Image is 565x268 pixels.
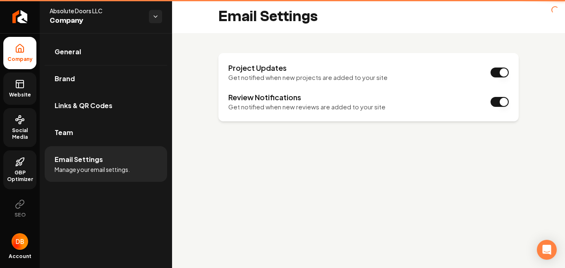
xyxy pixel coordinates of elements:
a: Team [45,119,167,146]
span: Email Settings [55,155,103,164]
a: Social Media [3,108,36,147]
span: GBP Optimizer [3,169,36,183]
div: Open Intercom Messenger [537,240,557,260]
a: Website [3,72,36,105]
h3: Review Notifications [228,92,385,102]
img: Rebolt Logo [12,10,28,23]
img: Don Broncheau [12,233,28,250]
span: Social Media [3,127,36,140]
a: Links & QR Codes [45,92,167,119]
span: Account [9,253,31,260]
span: Company [50,15,142,27]
span: Brand [55,74,75,84]
span: Manage your email settings. [55,165,130,174]
h2: Email Settings [218,8,318,25]
a: Brand [45,65,167,92]
span: General [55,47,81,57]
button: Open user button [12,233,28,250]
a: GBP Optimizer [3,150,36,189]
button: SEO [3,193,36,225]
h3: Project Updates [228,63,388,73]
span: Absolute Doors LLC [50,7,142,15]
span: Links & QR Codes [55,101,113,111]
span: Company [4,56,36,63]
span: Website [6,92,34,98]
span: Team [55,128,73,138]
span: SEO [11,212,29,218]
p: Get notified when new reviews are added to your site [228,102,385,112]
a: General [45,39,167,65]
p: Get notified when new projects are added to your site [228,73,388,82]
